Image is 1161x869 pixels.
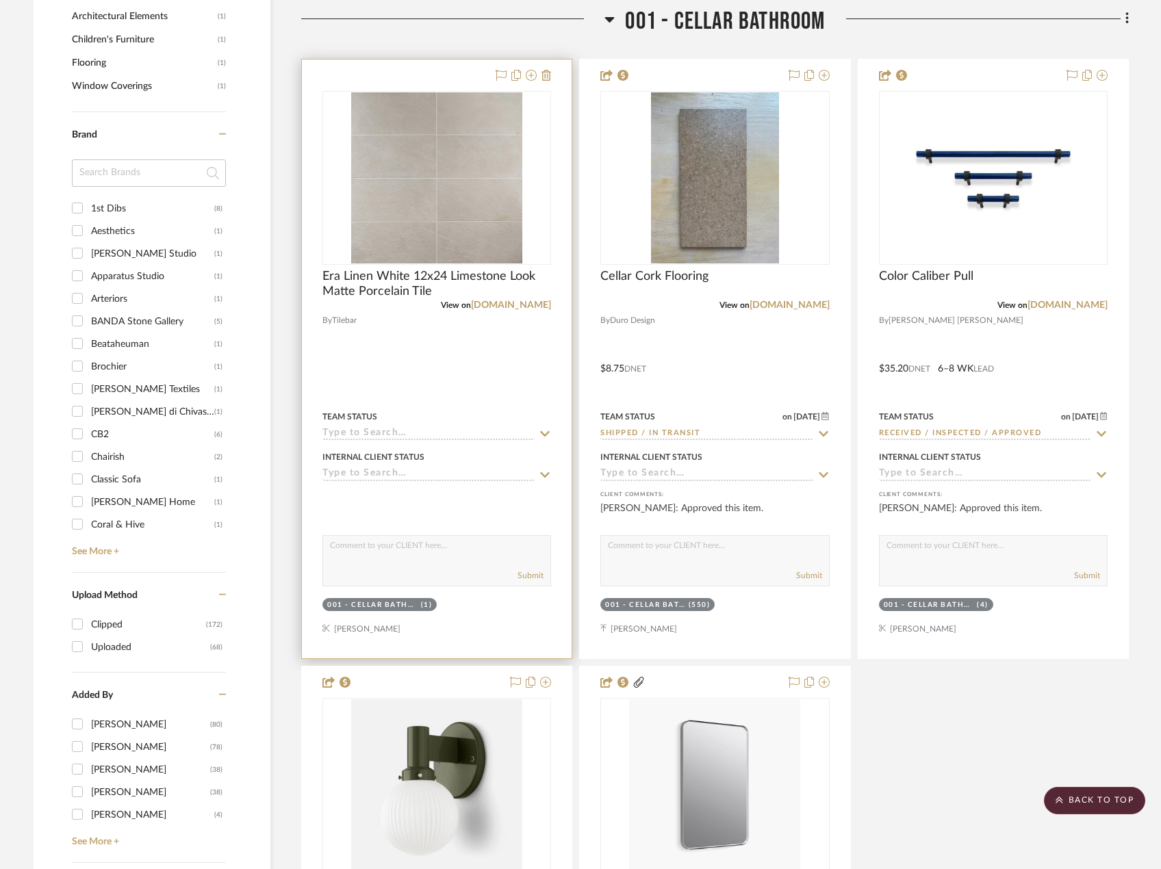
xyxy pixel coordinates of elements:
[72,75,214,98] span: Window Coverings
[214,311,222,333] div: (5)
[600,502,829,529] div: [PERSON_NAME]: Approved this item.
[1044,787,1145,814] scroll-to-top-button: BACK TO TOP
[332,314,357,327] span: Tilebar
[68,536,226,558] a: See More +
[206,614,222,636] div: (172)
[210,781,222,803] div: (38)
[91,446,214,468] div: Chairish
[908,92,1079,263] img: Color Caliber Pull
[441,301,471,309] span: View on
[879,314,889,327] span: By
[884,600,974,610] div: 001 - CELLAR BATHROOM
[214,804,222,826] div: (4)
[72,591,138,600] span: Upload Method
[322,451,424,463] div: Internal Client Status
[879,468,1091,481] input: Type to Search…
[210,714,222,736] div: (80)
[518,569,544,582] button: Submit
[214,514,222,536] div: (1)
[600,411,655,423] div: Team Status
[218,29,226,51] span: (1)
[879,451,981,463] div: Internal Client Status
[91,759,210,781] div: [PERSON_NAME]
[322,428,535,441] input: Type to Search…
[210,759,222,781] div: (38)
[214,378,222,400] div: (1)
[879,269,973,284] span: Color Caliber Pull
[605,600,685,610] div: 001 - CELLAR BATHROOM
[651,92,780,263] img: Cellar Cork Flooring
[91,514,214,536] div: Coral & Hive
[91,243,214,265] div: [PERSON_NAME] Studio
[879,502,1108,529] div: [PERSON_NAME]: Approved this item.
[91,614,206,636] div: Clipped
[600,428,813,441] input: Type to Search…
[879,411,934,423] div: Team Status
[880,92,1107,264] div: 0
[91,356,214,378] div: Brochier
[322,314,332,327] span: By
[1061,413,1071,421] span: on
[997,301,1028,309] span: View on
[214,265,222,287] div: (1)
[214,401,222,423] div: (1)
[421,600,433,610] div: (1)
[218,5,226,27] span: (1)
[91,714,210,736] div: [PERSON_NAME]
[1071,412,1100,421] span: [DATE]
[91,736,210,758] div: [PERSON_NAME]
[218,75,226,97] span: (1)
[600,314,610,327] span: By
[91,401,214,423] div: [PERSON_NAME] di Chivasso
[210,636,222,658] div: (68)
[72,5,214,28] span: Architectural Elements
[218,52,226,74] span: (1)
[322,468,535,481] input: Type to Search…
[689,600,711,610] div: (550)
[72,51,214,75] span: Flooring
[351,92,522,263] img: Era Linen White 12x24 Limestone Look Matte Porcelain Tile
[72,28,214,51] span: Children's Furniture
[889,314,1023,327] span: [PERSON_NAME] [PERSON_NAME]
[68,826,226,848] a: See More +
[796,569,822,582] button: Submit
[610,314,655,327] span: Duro Design
[72,130,97,140] span: Brand
[600,468,813,481] input: Type to Search…
[214,446,222,468] div: (2)
[471,300,551,310] a: [DOMAIN_NAME]
[91,220,214,242] div: Aesthetics
[72,159,226,187] input: Search Brands
[719,301,750,309] span: View on
[210,736,222,758] div: (78)
[625,7,825,36] span: 001 - CELLAR BATHROOM
[214,469,222,491] div: (1)
[91,333,214,355] div: Beataheuman
[1074,569,1100,582] button: Submit
[1028,300,1108,310] a: [DOMAIN_NAME]
[91,265,214,287] div: Apparatus Studio
[327,600,418,610] div: 001 - CELLAR BATHROOM
[91,378,214,400] div: [PERSON_NAME] Textiles
[782,413,792,421] span: on
[977,600,988,610] div: (4)
[91,198,214,220] div: 1st Dibs
[322,269,551,299] span: Era Linen White 12x24 Limestone Look Matte Porcelain Tile
[91,804,214,826] div: [PERSON_NAME]
[600,451,702,463] div: Internal Client Status
[91,424,214,445] div: CB2
[214,288,222,310] div: (1)
[214,198,222,220] div: (8)
[91,636,210,658] div: Uploaded
[91,311,214,333] div: BANDA Stone Gallery
[91,288,214,310] div: Arteriors
[91,491,214,513] div: [PERSON_NAME] Home
[750,300,830,310] a: [DOMAIN_NAME]
[91,469,214,491] div: Classic Sofa
[214,243,222,265] div: (1)
[214,424,222,445] div: (6)
[879,428,1091,441] input: Type to Search…
[214,356,222,378] div: (1)
[214,333,222,355] div: (1)
[91,781,210,803] div: [PERSON_NAME]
